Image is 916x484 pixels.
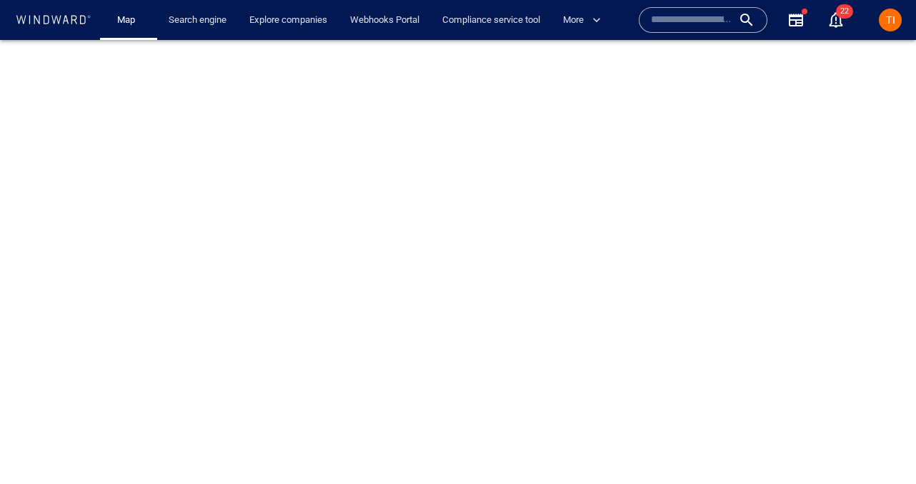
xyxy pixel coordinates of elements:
[836,4,853,19] span: 22
[886,14,895,26] span: TI
[876,6,905,34] button: TI
[344,8,425,33] a: Webhooks Portal
[827,11,845,29] div: Notification center
[163,8,232,33] a: Search engine
[111,8,146,33] a: Map
[563,12,601,29] span: More
[855,420,905,473] iframe: Chat
[106,8,151,33] button: Map
[437,8,546,33] a: Compliance service tool
[819,3,853,37] button: 22
[244,8,333,33] a: Explore companies
[557,8,613,33] button: More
